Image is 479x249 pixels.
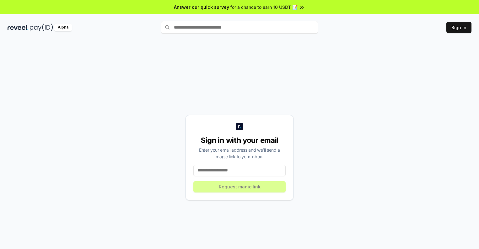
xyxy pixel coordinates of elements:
[230,4,298,10] span: for a chance to earn 10 USDT 📝
[193,147,286,160] div: Enter your email address and we’ll send a magic link to your inbox.
[30,24,53,31] img: pay_id
[446,22,471,33] button: Sign In
[193,135,286,145] div: Sign in with your email
[236,123,243,130] img: logo_small
[54,24,72,31] div: Alpha
[174,4,229,10] span: Answer our quick survey
[8,24,29,31] img: reveel_dark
